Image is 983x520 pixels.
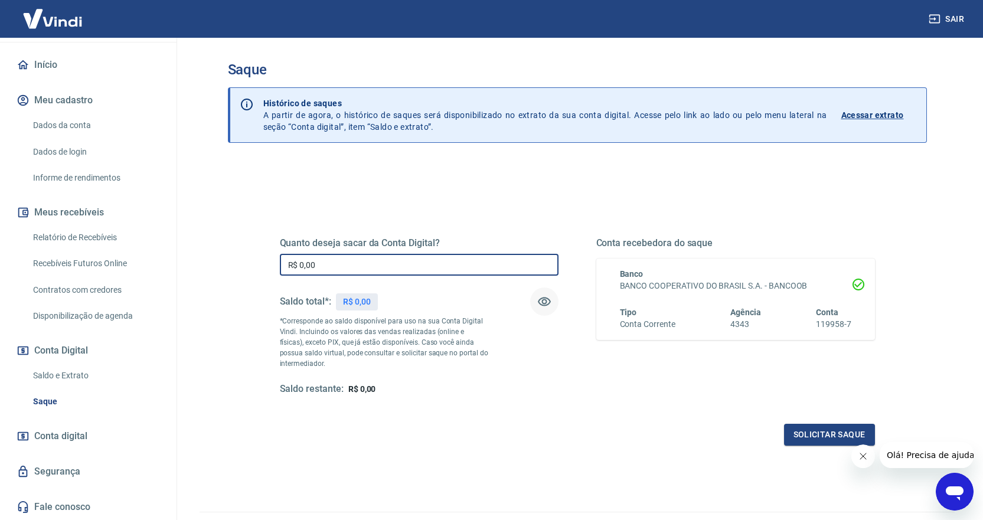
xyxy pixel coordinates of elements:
h5: Saldo total*: [280,296,331,308]
span: Agência [730,308,761,317]
span: Olá! Precisa de ajuda? [7,8,99,18]
a: Informe de rendimentos [28,166,162,190]
h6: 4343 [730,318,761,331]
a: Conta digital [14,423,162,449]
p: *Corresponde ao saldo disponível para uso na sua Conta Digital Vindi. Incluindo os valores das ve... [280,316,489,369]
a: Saldo e Extrato [28,364,162,388]
iframe: Botão para abrir a janela de mensagens [936,473,974,511]
a: Recebíveis Futuros Online [28,251,162,276]
h5: Saldo restante: [280,383,344,395]
span: Conta [816,308,838,317]
h5: Quanto deseja sacar da Conta Digital? [280,237,559,249]
span: Conta digital [34,428,87,444]
a: Dados da conta [28,113,162,138]
p: R$ 0,00 [343,296,371,308]
button: Meus recebíveis [14,200,162,225]
a: Saque [28,390,162,414]
a: Disponibilização de agenda [28,304,162,328]
span: Tipo [620,308,637,317]
button: Conta Digital [14,338,162,364]
iframe: Fechar mensagem [851,444,875,468]
span: R$ 0,00 [348,384,376,394]
a: Dados de login [28,140,162,164]
button: Sair [926,8,969,30]
a: Acessar extrato [841,97,917,133]
a: Segurança [14,459,162,485]
a: Fale conosco [14,494,162,520]
iframe: Mensagem da empresa [880,442,974,468]
p: Acessar extrato [841,109,904,121]
button: Meu cadastro [14,87,162,113]
h5: Conta recebedora do saque [596,237,875,249]
h6: 119958-7 [816,318,851,331]
p: Histórico de saques [263,97,827,109]
a: Início [14,52,162,78]
span: Banco [620,269,644,279]
a: Relatório de Recebíveis [28,225,162,250]
p: A partir de agora, o histórico de saques será disponibilizado no extrato da sua conta digital. Ac... [263,97,827,133]
a: Contratos com credores [28,278,162,302]
h3: Saque [228,61,927,78]
button: Solicitar saque [784,424,875,446]
h6: Conta Corrente [620,318,675,331]
h6: BANCO COOPERATIVO DO BRASIL S.A. - BANCOOB [620,280,851,292]
img: Vindi [14,1,91,37]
